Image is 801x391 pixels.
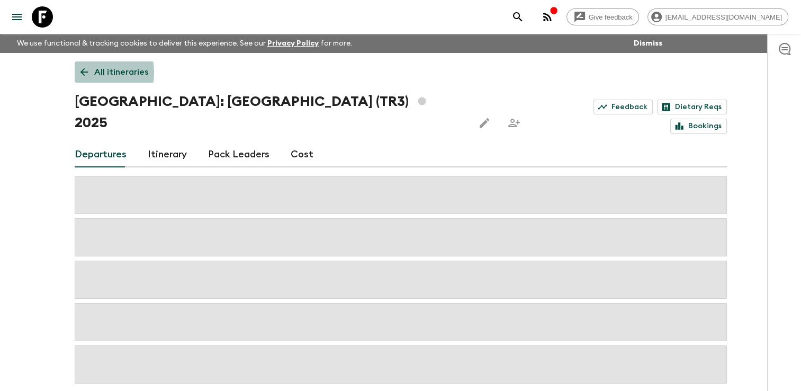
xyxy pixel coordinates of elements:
[267,40,319,47] a: Privacy Policy
[503,112,525,134] span: Share this itinerary
[507,6,528,28] button: search adventures
[75,91,466,134] h1: [GEOGRAPHIC_DATA]: [GEOGRAPHIC_DATA] (TR3) 2025
[148,142,187,167] a: Itinerary
[593,100,653,114] a: Feedback
[631,36,665,51] button: Dismiss
[6,6,28,28] button: menu
[291,142,313,167] a: Cost
[208,142,269,167] a: Pack Leaders
[474,112,495,134] button: Edit this itinerary
[670,119,727,134] a: Bookings
[660,13,788,21] span: [EMAIL_ADDRESS][DOMAIN_NAME]
[657,100,727,114] a: Dietary Reqs
[13,34,356,53] p: We use functional & tracking cookies to deliver this experience. See our for more.
[566,8,639,25] a: Give feedback
[583,13,638,21] span: Give feedback
[75,61,154,83] a: All itineraries
[75,142,127,167] a: Departures
[647,8,788,25] div: [EMAIL_ADDRESS][DOMAIN_NAME]
[94,66,148,78] p: All itineraries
